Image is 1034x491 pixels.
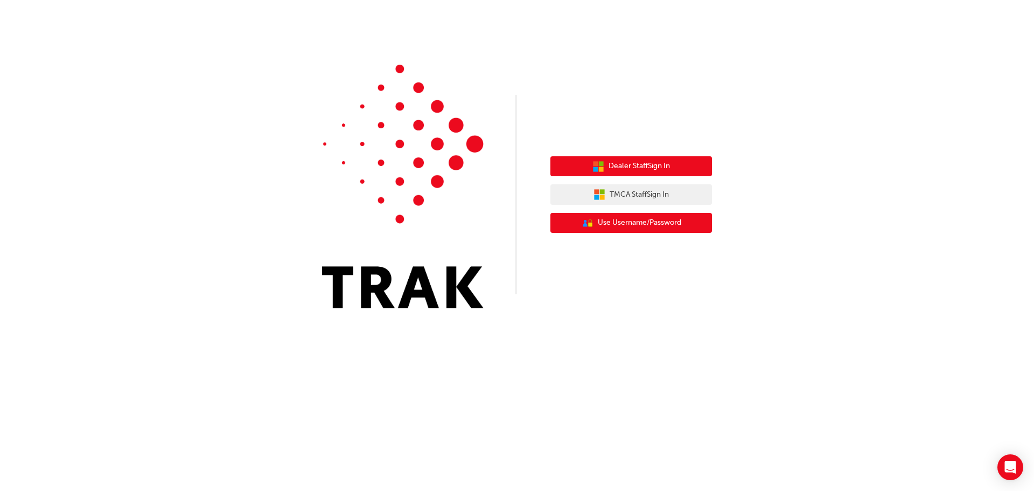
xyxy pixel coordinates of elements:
span: TMCA Staff Sign In [610,189,669,201]
button: TMCA StaffSign In [550,184,712,205]
img: Trak [322,65,484,308]
span: Dealer Staff Sign In [609,160,670,172]
div: Open Intercom Messenger [997,454,1023,480]
button: Use Username/Password [550,213,712,233]
button: Dealer StaffSign In [550,156,712,177]
span: Use Username/Password [598,217,681,229]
